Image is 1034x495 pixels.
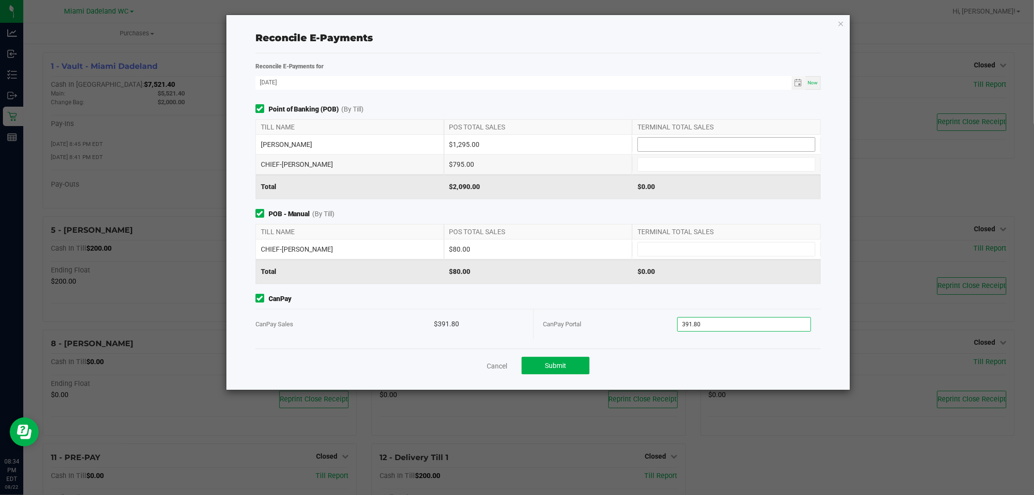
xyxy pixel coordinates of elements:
input: Date [255,76,792,88]
strong: POB - Manual [269,209,310,219]
div: $391.80 [434,309,523,339]
div: $1,295.00 [444,135,633,154]
form-toggle: Include in reconciliation [255,209,269,219]
strong: CanPay [269,294,291,304]
div: TERMINAL TOTAL SALES [632,120,821,134]
div: Total [255,259,444,284]
div: [PERSON_NAME] [255,135,444,154]
div: TILL NAME [255,120,444,134]
form-toggle: Include in reconciliation [255,294,269,304]
span: (By Till) [342,104,364,114]
form-toggle: Include in reconciliation [255,104,269,114]
span: CanPay Sales [255,320,293,328]
iframe: Resource center [10,417,39,447]
div: POS TOTAL SALES [444,224,633,239]
span: CanPay Portal [543,320,582,328]
span: Now [808,80,818,85]
a: Cancel [487,361,507,371]
div: $0.00 [632,175,821,199]
span: Toggle calendar [792,76,806,90]
strong: Point of Banking (POB) [269,104,339,114]
div: $2,090.00 [444,175,633,199]
button: Submit [522,357,589,374]
span: (By Till) [313,209,335,219]
div: TILL NAME [255,224,444,239]
span: Submit [545,362,566,369]
div: CHIEF-[PERSON_NAME] [255,240,444,259]
div: $80.00 [444,240,633,259]
div: TERMINAL TOTAL SALES [632,224,821,239]
div: Total [255,175,444,199]
div: $795.00 [444,155,633,174]
div: CHIEF-[PERSON_NAME] [255,155,444,174]
div: POS TOTAL SALES [444,120,633,134]
div: $80.00 [444,259,633,284]
div: Reconcile E-Payments [255,31,821,45]
strong: Reconcile E-Payments for [255,63,324,70]
div: $0.00 [632,259,821,284]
